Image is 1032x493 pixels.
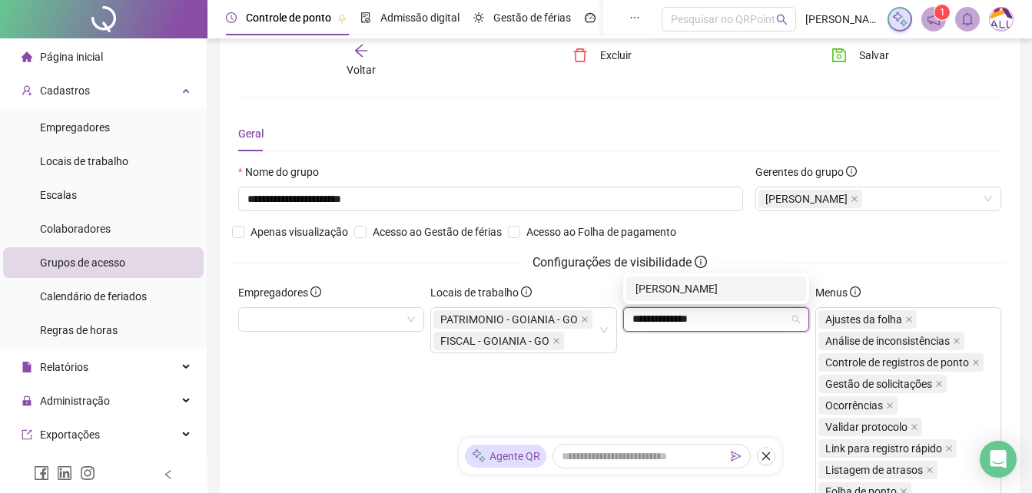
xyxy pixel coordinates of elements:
[825,356,969,369] span: Controle de registros de ponto
[990,8,1013,31] img: 75003
[961,12,974,26] span: bell
[40,223,111,235] span: Colaboradores
[859,47,889,64] span: Salvar
[911,423,918,431] span: close
[945,445,953,452] span: close
[40,256,125,269] span: Grupos de acesso
[40,121,110,134] span: Empregadores
[805,11,878,28] span: [PERSON_NAME] - ALLREDE
[935,380,943,388] span: close
[635,280,797,297] div: [PERSON_NAME]
[440,333,549,349] span: FISCAL - GOIANIA - GO
[927,12,941,26] span: notification
[493,12,571,24] span: Gestão de férias
[851,195,858,203] span: close
[980,441,1017,478] div: Open Intercom Messenger
[238,164,329,180] label: Nome do grupo
[40,155,128,167] span: Locais de trabalho
[80,465,95,481] span: instagram
[695,256,707,268] span: info-circle
[825,442,942,455] span: Link para registro rápido
[846,166,857,177] span: info-circle
[521,286,532,297] span: info-circle
[360,12,371,23] span: file-done
[891,11,908,28] img: sparkle-icon.fc2bf0ac1784a2077858766a79e2daf3.svg
[367,223,508,240] span: Acesso ao Gestão de férias
[40,324,118,336] span: Regras de horas
[22,429,32,440] span: export
[600,47,632,64] span: Excluir
[22,51,32,62] span: home
[825,464,923,476] span: Listagem de atrasos
[953,337,961,345] span: close
[815,284,861,301] span: Menus
[934,5,950,20] sup: 1
[244,223,354,240] span: Apenas visualização
[40,395,110,407] span: Administração
[473,12,484,23] span: sun
[40,361,88,373] span: Relatórios
[238,125,264,142] div: Geral
[731,451,742,462] span: send
[825,335,950,347] span: Análise de inconsistências
[825,421,908,433] span: Validar protocolo
[57,465,72,481] span: linkedin
[22,395,32,406] span: lock
[572,48,588,63] span: delete
[40,428,100,441] span: Exportações
[40,290,147,303] span: Calendário de feriados
[776,14,788,25] span: search
[765,190,848,207] span: [PERSON_NAME]
[761,451,772,462] span: close
[433,310,592,329] span: PATRIMONIO - GOIANIA - GO
[163,469,174,480] span: left
[40,84,90,97] span: Cadastros
[972,359,980,366] span: close
[758,190,862,208] span: MARCELO SALOMAR HOSOKAWA
[246,12,331,24] span: Controle de ponto
[465,445,546,468] div: Agente QR
[353,43,369,58] span: arrow-left
[820,43,901,68] button: Salvar
[850,286,861,297] span: info-circle
[471,448,486,465] img: sparkle-icon.fc2bf0ac1784a2077858766a79e2daf3.svg
[825,399,883,412] span: Ocorrências
[40,189,77,201] span: Escalas
[553,337,560,345] span: close
[926,466,934,474] span: close
[755,164,857,180] span: Gerentes do grupo
[629,12,640,23] span: ellipsis
[430,284,532,301] span: Locais de trabalho
[886,402,894,409] span: close
[825,313,902,326] span: Ajustes da folha
[238,284,321,301] span: Empregadores
[310,286,321,297] span: info-circle
[585,12,596,23] span: dashboard
[337,14,347,23] span: pushpin
[520,223,682,240] span: Acesso ao Folha de pagamento
[347,64,376,76] span: Voltar
[22,85,32,96] span: user-add
[22,362,32,372] span: file
[581,316,589,323] span: close
[520,253,719,272] span: Configurações de visibilidade
[940,7,945,18] span: 1
[831,48,847,63] span: save
[905,316,913,323] span: close
[440,311,578,328] span: PATRIMONIO - GOIANIA - GO
[226,12,237,23] span: clock-circle
[380,12,460,24] span: Admissão digital
[34,465,49,481] span: facebook
[561,43,643,68] button: Excluir
[40,51,103,63] span: Página inicial
[825,378,932,390] span: Gestão de solicitações
[626,276,806,301] div: GUILHERME PEREIRA DE ARAUJO
[433,332,564,350] span: FISCAL - GOIANIA - GO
